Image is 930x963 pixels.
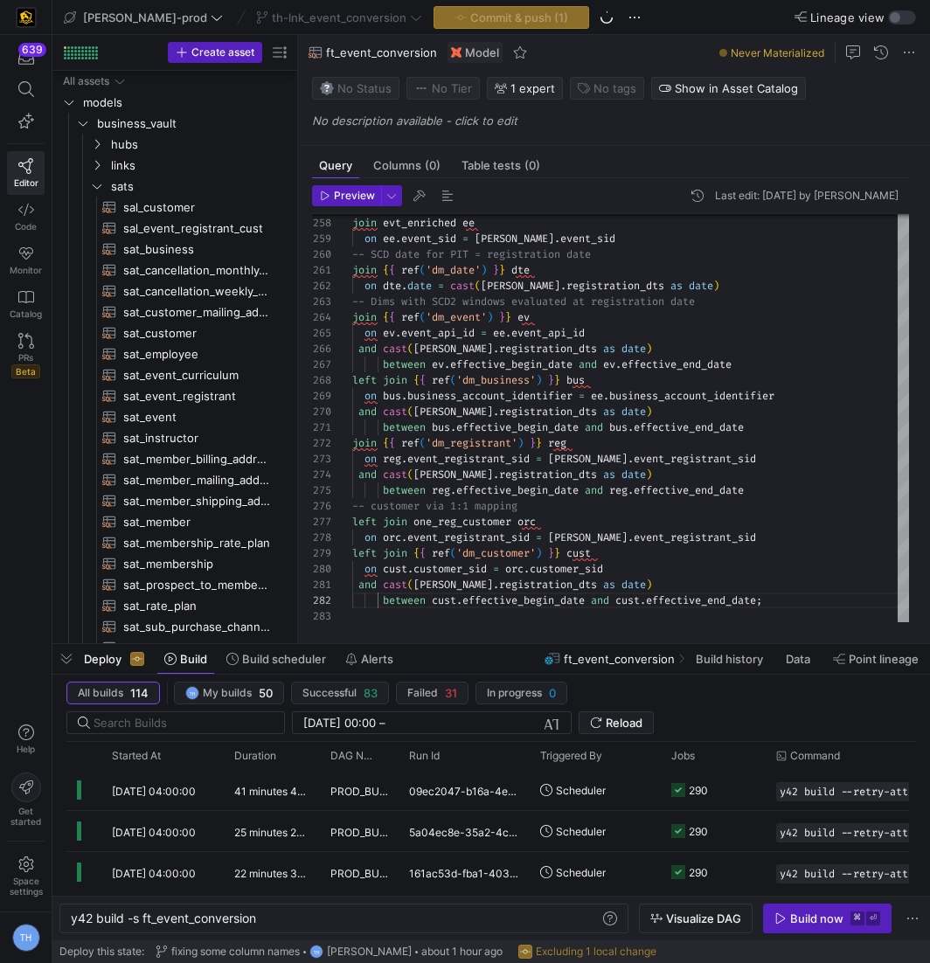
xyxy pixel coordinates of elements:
span: left [352,373,377,387]
span: business_account_identifier [609,389,774,403]
span: [PERSON_NAME]-prod [83,10,207,24]
div: 265 [312,325,331,341]
span: Excluding 1 local change [536,946,656,958]
span: No Status [320,81,392,95]
span: sat_sub_purchase_channel_monthly_forecast​​​​​​​​​​ [123,617,270,637]
span: Alerts [361,652,393,666]
button: Data [778,644,822,674]
span: Table tests [462,160,540,171]
span: = [579,389,585,403]
span: sat_membership_rate_plan​​​​​​​​​​ [123,533,270,553]
a: sat_prospect_to_member_conversion​​​​​​​​​​ [59,574,290,595]
a: sat_instructor​​​​​​​​​​ [59,427,290,448]
button: Reload [579,711,654,734]
span: as [603,405,615,419]
span: 83 [364,686,378,700]
div: Press SPACE to select this row. [59,427,290,448]
div: 259 [312,231,331,246]
button: Failed31 [396,682,468,704]
span: sal_customer​​​​​​​​​​ [123,197,270,218]
span: (0) [425,160,441,171]
button: [PERSON_NAME]-prod [59,6,227,29]
span: My builds [203,687,252,699]
span: Build history [696,652,763,666]
span: = [481,326,487,340]
span: between [383,420,426,434]
a: https://storage.googleapis.com/y42-prod-data-exchange/images/uAsz27BndGEK0hZWDFeOjoxA7jCwgK9jE472... [7,3,45,32]
a: sal_customer​​​​​​​​​​ [59,197,290,218]
span: effective_end_date [634,420,744,434]
span: Beta [11,364,40,378]
span: on [364,326,377,340]
div: Press SPACE to select this row. [59,343,290,364]
a: Editor [7,151,45,195]
button: No statusNo Status [312,77,399,100]
span: = [438,279,444,293]
span: Preview [334,190,375,202]
span: sat_customer​​​​​​​​​​ [123,323,270,343]
span: sat_sub_purchase_channel_weekly_forecast​​​​​​​​​​ [123,638,270,658]
span: ) [487,310,493,324]
span: sat_business​​​​​​​​​​ [123,239,270,260]
span: join [383,373,407,387]
span: Catalog [10,308,42,319]
span: dte [511,263,530,277]
div: Press SPACE to select this row. [59,406,290,427]
span: business_vault [97,114,288,134]
button: Help [7,717,45,762]
span: bus [609,420,628,434]
button: Build scheduler [219,644,334,674]
span: event_api_id [511,326,585,340]
kbd: ⌘ [850,911,864,925]
span: Build [180,652,207,666]
button: 639 [7,42,45,73]
span: 'dm_business' [456,373,536,387]
span: Show in Asset Catalog [675,81,798,95]
span: fixing some column names [171,946,300,958]
span: [PERSON_NAME] [413,342,493,356]
a: sat_sub_purchase_channel_weekly_forecast​​​​​​​​​​ [59,637,290,658]
span: No tags [593,81,636,95]
span: ref [432,373,450,387]
a: sat_event_registrant​​​​​​​​​​ [59,385,290,406]
span: date [689,279,713,293]
a: sat_customer​​​​​​​​​​ [59,322,290,343]
span: Point lineage [849,652,919,666]
a: Monitor [7,239,45,282]
span: Get started [10,806,41,827]
span: sats [111,177,288,197]
a: Code [7,195,45,239]
span: } [493,263,499,277]
a: sat_sub_purchase_channel_monthly_forecast​​​​​​​​​​ [59,616,290,637]
span: } [548,373,554,387]
div: Press SPACE to select this row. [59,385,290,406]
button: TH [7,919,45,956]
span: Monitor [10,265,42,275]
span: Data [786,652,810,666]
span: sat_member​​​​​​​​​​ [123,512,270,532]
span: Query [319,160,352,171]
a: PRsBeta [7,326,45,385]
span: sat_customer_mailing_address​​​​​​​​​​ [123,302,270,322]
span: registration_dts [499,405,597,419]
div: 09ec2047-b16a-4e4d-a653-4c6ed172c1a6 [399,770,530,810]
span: sal_event_registrant_cust​​​​​​​​​​ [123,218,270,239]
span: join [352,216,377,230]
span: sat_event_curriculum​​​​​​​​​​ [123,365,270,385]
button: Point lineage [825,644,927,674]
a: sat_business​​​​​​​​​​ [59,239,290,260]
span: { [389,310,395,324]
span: ev [383,326,395,340]
span: Never Materialized [731,46,824,59]
span: PRs [18,352,33,363]
span: ( [420,310,426,324]
span: { [420,373,426,387]
a: sat_member​​​​​​​​​​ [59,511,290,532]
span: links [111,156,288,176]
div: 272 [312,435,331,451]
span: ft_event_conversion [326,45,437,59]
button: Getstarted [7,766,45,834]
span: sat_membership​​​​​​​​​​ [123,554,270,574]
div: 263 [312,294,331,309]
span: } [499,310,505,324]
